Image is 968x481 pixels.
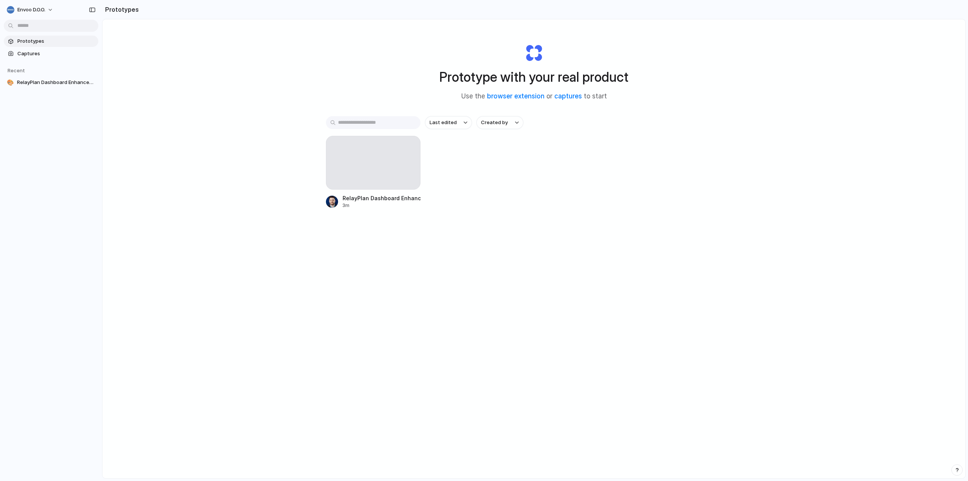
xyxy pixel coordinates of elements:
[102,5,139,14] h2: Prototypes
[17,50,95,58] span: Captures
[487,92,544,100] a: browser extension
[343,194,420,202] div: RelayPlan Dashboard Enhancements
[425,116,472,129] button: Last edited
[7,79,14,86] div: 🎨
[481,119,508,126] span: Created by
[461,92,607,101] span: Use the or to start
[8,67,25,73] span: Recent
[17,37,95,45] span: Prototypes
[4,77,98,88] a: 🎨RelayPlan Dashboard Enhancements
[4,48,98,59] a: Captures
[439,67,628,87] h1: Prototype with your real product
[476,116,523,129] button: Created by
[17,6,45,14] span: Envoo d.o.o.
[343,202,420,209] div: 3m
[554,92,582,100] a: captures
[4,4,57,16] button: Envoo d.o.o.
[17,79,95,86] span: RelayPlan Dashboard Enhancements
[4,36,98,47] a: Prototypes
[430,119,457,126] span: Last edited
[326,136,420,209] a: RelayPlan Dashboard Enhancements3m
